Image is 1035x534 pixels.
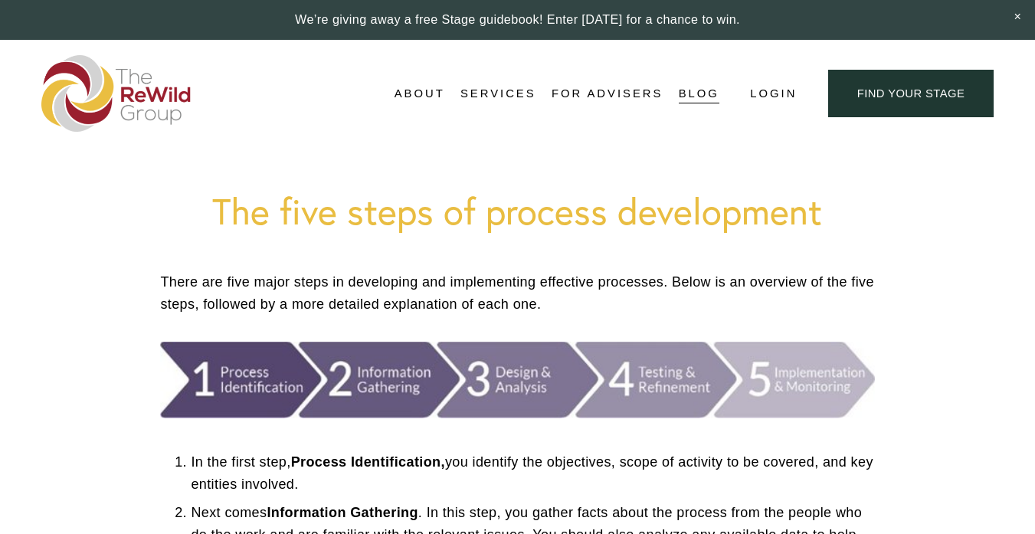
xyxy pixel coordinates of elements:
span: Services [460,84,536,104]
a: folder dropdown [395,82,445,105]
p: In the first step, you identify the objectives, scope of activity to be covered, and key entities... [191,451,874,496]
a: For Advisers [552,82,663,105]
strong: Information Gathering [267,505,418,520]
a: find your stage [828,70,994,118]
p: There are five major steps in developing and implementing effective processes. Below is an overvi... [160,271,874,316]
a: Blog [679,82,719,105]
img: The ReWild Group [41,55,192,132]
a: Login [750,84,797,104]
strong: Process Identification, [291,454,445,470]
span: About [395,84,445,104]
a: folder dropdown [460,82,536,105]
h1: The five steps of process development [160,189,874,233]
